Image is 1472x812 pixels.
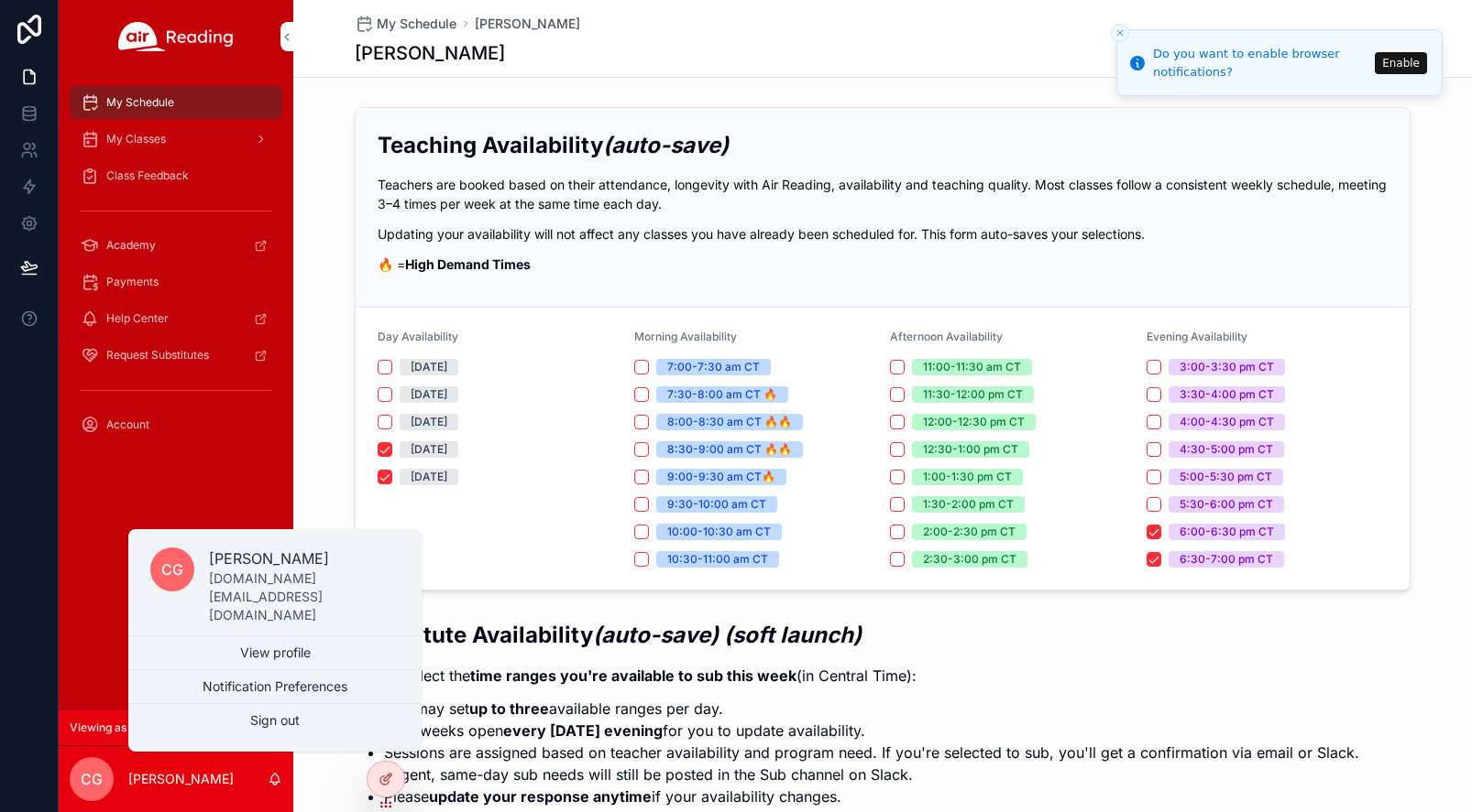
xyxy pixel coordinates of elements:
[106,132,166,146] span: My Classes
[378,130,1388,160] h2: Teaching Availability
[923,441,1018,458] div: 12:30-1:00 pm CT
[70,86,282,119] a: My Schedule
[378,254,1388,274] p: 🔥 =
[1180,469,1272,485] div: 5:00-5:30 pm CT
[378,224,1388,244] p: Updating your availability will not affect any classes you have already been scheduled for. This ...
[503,721,663,740] strong: every [DATE] evening
[70,229,282,262] a: Academy
[81,768,103,790] span: CG
[384,698,1359,720] li: You may set available ranges per day.
[411,359,447,375] div: [DATE]
[667,441,792,458] div: 8:30-9:00 am CT 🔥🔥
[384,742,1359,763] li: Sessions are assigned based on teacher availability and program need. If you're selected to sub, ...
[106,95,174,110] span: My Schedule
[378,175,1388,213] p: Teachers are booked based on their attendance, longevity with Air Reading, availability and teach...
[923,551,1016,568] div: 2:30-3:00 pm CT
[355,620,1359,650] h2: Substitute Availability
[384,763,1359,785] li: Urgent, same-day sub needs will still be posted in the Sub channel on Slack.
[1111,24,1129,42] button: Close toast
[209,569,400,624] p: [DOMAIN_NAME][EMAIL_ADDRESS][DOMAIN_NAME]
[106,311,169,326] span: Help Center
[923,469,1012,485] div: 1:00-1:30 pm CT
[411,386,447,403] div: [DATE]
[70,720,220,735] span: Viewing as [PERSON_NAME]
[106,348,209,363] span: Request Substitutes
[475,15,580,33] a: [PERSON_NAME]
[1180,359,1274,375] div: 3:00-3:30 pm CT
[1375,52,1427,74] button: Enable
[470,666,796,685] strong: time ranges you're available to sub this week
[411,469,447,485] div: [DATE]
[70,302,282,335] a: Help Center
[923,496,1014,513] div: 1:30-2:00 pm CT
[378,330,458,343] span: Day Availability
[1180,496,1273,513] div: 5:30-6:00 pm CT
[923,414,1025,430] div: 12:00-12:30 pm CT
[106,275,159,289] span: Payments
[106,168,189,183] span: Class Feedback
[1147,330,1247,343] span: Evening Availability
[70,408,282,441] a: Account
[59,73,293,465] div: scrollable content
[667,524,771,540] div: 10:00-10:30 am CT
[128,636,422,669] a: View profile
[923,524,1016,540] div: 2:00-2:30 pm CT
[128,670,422,703] button: Notification Preferences
[118,22,234,51] img: App logo
[209,547,400,569] p: [PERSON_NAME]
[70,159,282,192] a: Class Feedback
[128,770,234,788] p: [PERSON_NAME]
[667,414,792,430] div: 8:00-8:30 am CT 🔥🔥
[384,720,1359,742] li: New weeks open for you to update availability.
[355,15,456,33] a: My Schedule
[923,359,1021,375] div: 11:00-11:30 am CT
[355,40,505,66] h1: [PERSON_NAME]
[1180,524,1274,540] div: 6:00-6:30 pm CT
[128,704,422,737] button: Sign out
[667,359,760,375] div: 7:00-7:30 am CT
[923,386,1023,403] div: 11:30-12:00 pm CT
[1153,45,1369,81] div: Do you want to enable browser notifications?
[593,622,862,648] em: (auto-save) (soft launch)
[429,787,652,806] strong: update your response anytime
[405,256,531,272] strong: High Demand Times
[1180,386,1274,403] div: 3:30-4:00 pm CT
[106,238,156,253] span: Academy
[469,699,549,718] strong: up to three
[70,265,282,298] a: Payments
[70,123,282,156] a: My Classes
[70,339,282,372] a: Request Substitutes
[890,330,1003,343] span: Afternoon Availability
[667,496,766,513] div: 9:30-10:00 am CT
[106,417,149,432] span: Account
[355,665,1359,687] p: Please select the (in Central Time):
[667,551,768,568] div: 10:30-11:00 am CT
[1180,414,1274,430] div: 4:00-4:30 pm CT
[1180,551,1273,568] div: 6:30-7:00 pm CT
[411,441,447,458] div: [DATE]
[384,785,1359,807] li: Please if your availability changes.
[603,132,729,158] em: (auto-save)
[411,414,447,430] div: [DATE]
[634,330,737,343] span: Morning Availability
[667,386,777,403] div: 7:30-8:00 am CT 🔥
[377,15,456,33] span: My Schedule
[161,558,183,580] span: CG
[1180,441,1273,458] div: 4:30-5:00 pm CT
[667,469,775,485] div: 9:00-9:30 am CT🔥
